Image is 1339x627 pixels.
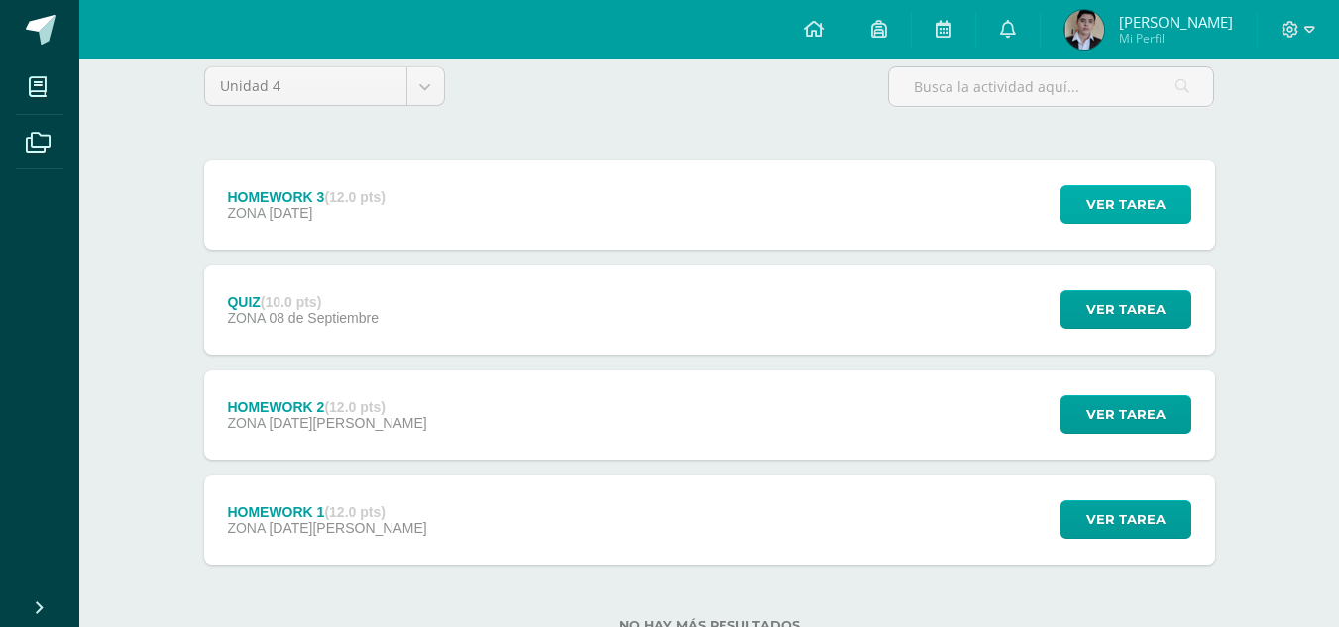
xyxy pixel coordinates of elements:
strong: (12.0 pts) [324,399,385,415]
span: [PERSON_NAME] [1119,12,1233,32]
span: [DATE] [269,205,312,221]
button: Ver tarea [1060,185,1191,224]
button: Ver tarea [1060,500,1191,539]
img: 0e897e71f3e6f6ea8e502af4794bf57e.png [1064,10,1104,50]
span: [DATE][PERSON_NAME] [269,415,426,431]
span: ZONA [227,205,265,221]
a: Unidad 4 [205,67,444,105]
span: Ver tarea [1086,291,1166,328]
span: [DATE][PERSON_NAME] [269,520,426,536]
span: Ver tarea [1086,501,1166,538]
span: Mi Perfil [1119,30,1233,47]
div: HOMEWORK 2 [227,399,426,415]
input: Busca la actividad aquí... [889,67,1213,106]
div: HOMEWORK 1 [227,504,426,520]
strong: (12.0 pts) [324,189,385,205]
div: HOMEWORK 3 [227,189,385,205]
span: Ver tarea [1086,396,1166,433]
span: 08 de Septiembre [269,310,379,326]
span: ZONA [227,310,265,326]
span: Unidad 4 [220,67,391,105]
span: ZONA [227,415,265,431]
button: Ver tarea [1060,290,1191,329]
div: QUIZ [227,294,379,310]
button: Ver tarea [1060,395,1191,434]
strong: (10.0 pts) [261,294,321,310]
strong: (12.0 pts) [324,504,385,520]
span: ZONA [227,520,265,536]
span: Ver tarea [1086,186,1166,223]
